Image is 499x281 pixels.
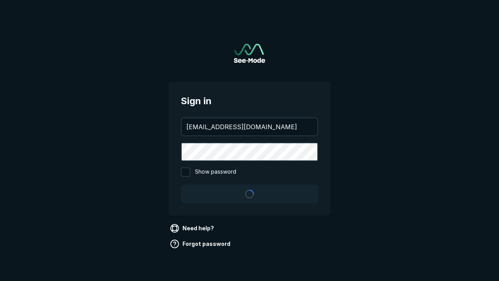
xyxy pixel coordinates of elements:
a: Need help? [168,222,217,235]
input: your@email.com [182,118,317,135]
a: Go to sign in [234,44,265,63]
img: See-Mode Logo [234,44,265,63]
span: Show password [195,167,236,177]
span: Sign in [181,94,318,108]
a: Forgot password [168,238,234,250]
